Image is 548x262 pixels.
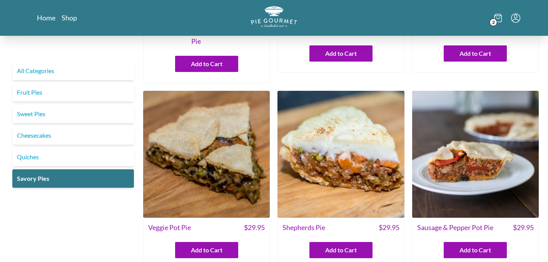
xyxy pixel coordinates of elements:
img: Veggie Pot Pie [143,91,270,217]
span: $ 29.95 [244,26,265,47]
span: $ 29.95 [513,222,534,233]
span: $ 29.95 [244,222,265,233]
span: Sausage & Pepper Pot Pie [417,222,493,233]
button: Add to Cart [444,242,507,258]
a: Shop [62,13,77,22]
span: Veggie Pot Pie [148,222,191,233]
span: Add to Cart [191,245,222,255]
a: Sweet Pies [12,105,134,123]
img: logo [251,6,297,27]
button: Add to Cart [309,45,373,62]
span: Add to Cart [325,245,357,255]
span: Add to Cart [325,49,357,58]
button: Menu [511,13,520,23]
a: Quiches [12,148,134,166]
a: Home [37,13,55,22]
button: Add to Cart [175,56,238,72]
span: Add to Cart [459,49,491,58]
span: Shepherds Pie [282,222,325,233]
span: $ 29.95 [379,222,399,233]
a: Savory Pies [12,169,134,188]
span: 2 [490,18,497,26]
button: Add to Cart [175,242,238,258]
button: Add to Cart [444,45,507,62]
button: Add to Cart [309,242,373,258]
a: Fruit Pies [12,83,134,102]
a: Logo [251,6,297,30]
span: Add to Cart [191,59,222,68]
img: Shepherds Pie [277,91,404,217]
span: Add to Cart [459,245,491,255]
a: Cheesecakes [12,126,134,145]
img: Sausage & Pepper Pot Pie [412,91,539,217]
span: Chicken [PERSON_NAME] Pot Pie [148,26,244,47]
a: All Categories [12,62,134,80]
